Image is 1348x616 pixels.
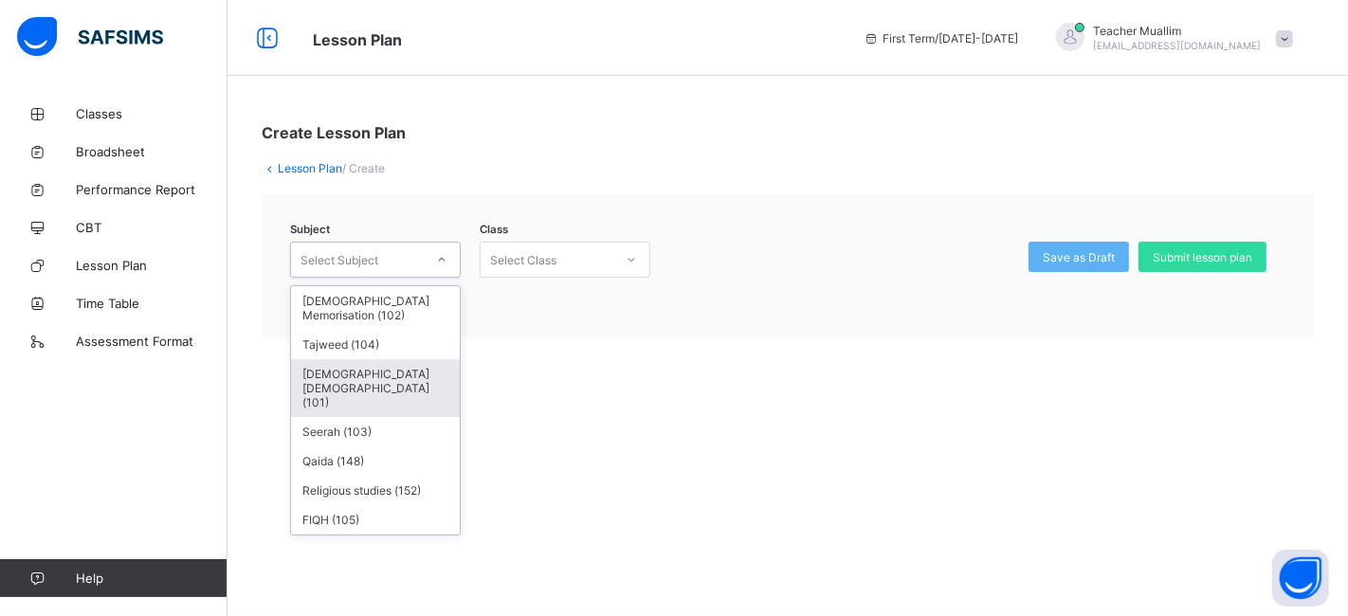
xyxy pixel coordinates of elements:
span: Class [480,223,508,236]
div: Select Class [490,242,556,278]
div: TeacherMuallim [1037,23,1302,54]
span: Lesson Plan [76,258,228,273]
div: Tajweed (104) [291,330,460,359]
span: Assessment Format [76,334,228,349]
span: Classes [76,106,228,121]
span: Lesson Plan [313,30,402,49]
span: Teacher Muallim [1094,24,1262,38]
div: FIQH (105) [291,505,460,534]
span: Help [76,571,227,586]
div: Qaida (148) [291,446,460,476]
a: Lesson Plan [278,161,342,175]
span: Save as Draft [1043,250,1115,264]
span: Create Lesson Plan [262,123,406,142]
span: Time Table [76,296,228,311]
div: [DEMOGRAPHIC_DATA] [DEMOGRAPHIC_DATA] (101) [291,359,460,417]
div: Seerah (103) [291,417,460,446]
span: session/term information [864,31,1018,45]
span: Broadsheet [76,144,228,159]
img: safsims [17,17,163,57]
span: [EMAIL_ADDRESS][DOMAIN_NAME] [1094,40,1262,51]
span: Submit lesson plan [1153,250,1252,264]
span: Performance Report [76,182,228,197]
span: / Create [342,161,385,175]
span: CBT [76,220,228,235]
span: Subject [290,223,330,236]
div: Religious studies (152) [291,476,460,505]
div: Select Subject [301,242,378,278]
div: [DEMOGRAPHIC_DATA] Memorisation (102) [291,286,460,330]
button: Open asap [1272,550,1329,607]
